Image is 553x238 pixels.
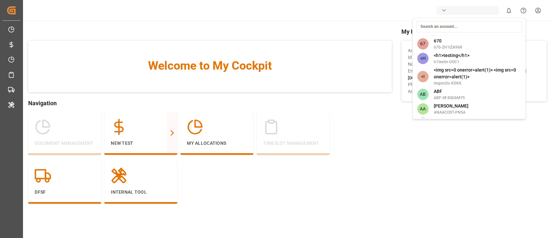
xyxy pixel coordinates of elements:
[417,53,428,64] span: <H
[433,59,469,65] span: h1testin-UOC1
[433,88,465,95] span: ABF
[433,109,468,115] span: ANAACOST-PN5A
[433,95,465,101] span: ABF-SF4QU6MY5
[417,117,428,129] span: AA
[417,71,428,82] span: <I
[417,38,428,50] span: 67
[433,44,462,50] span: 670-ZH1IZA96R
[416,21,522,32] input: Search an account...
[433,103,468,109] span: [PERSON_NAME]
[433,67,521,80] span: <img src=0 onerror=alert(1)> <img src=0 onerror=alert(1)>
[433,38,462,44] span: 670
[433,80,521,86] span: imgsrc0o-KDKK
[417,89,428,100] span: AB
[433,52,469,59] span: <h1>testing</h1>
[417,103,428,115] span: AA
